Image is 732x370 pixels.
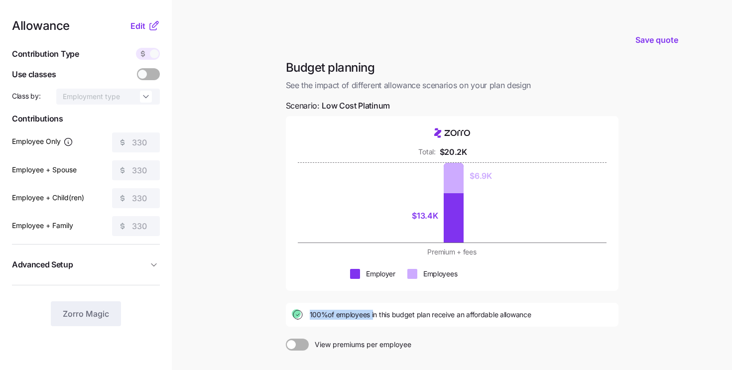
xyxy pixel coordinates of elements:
button: Save quote [627,26,686,54]
button: Edit [130,20,148,32]
div: $20.2K [440,146,467,158]
span: 100% of employees in this budget plan receive an affordable allowance [310,310,531,320]
div: $13.4K [412,210,438,222]
div: Total: [418,147,435,157]
label: Employee + Child(ren) [12,192,84,203]
span: Save quote [635,34,678,46]
label: Employee + Family [12,220,73,231]
h1: Budget planning [286,60,618,75]
span: Advanced Setup [12,258,73,271]
span: Class by: [12,91,40,101]
label: Employee + Spouse [12,164,77,175]
span: Scenario: [286,100,390,112]
span: View premiums per employee [309,339,411,351]
span: See the impact of different allowance scenarios on your plan design [286,79,618,92]
span: Zorro Magic [63,308,109,320]
div: Employees [423,269,457,279]
button: Zorro Magic [51,301,121,326]
div: Premium + fees [330,247,575,257]
div: Employer [366,269,395,279]
label: Employee Only [12,136,73,147]
span: Low Cost Platinum [322,100,390,112]
span: Contributions [12,113,160,125]
div: $6.9K [470,170,491,182]
span: Edit [130,20,145,32]
button: Advanced Setup [12,252,160,277]
span: Use classes [12,68,56,81]
span: Contribution Type [12,48,79,60]
span: Allowance [12,20,70,32]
